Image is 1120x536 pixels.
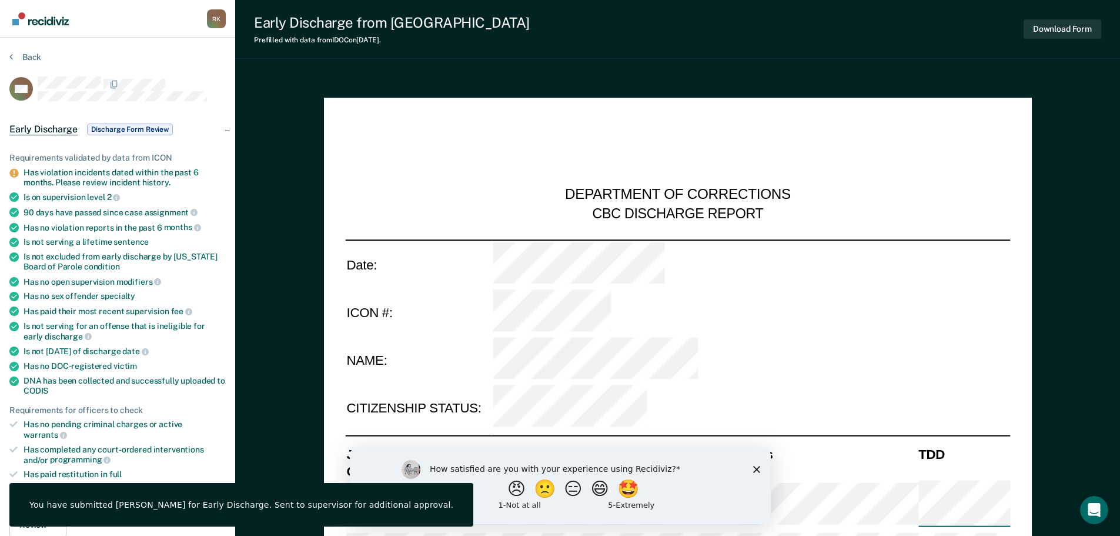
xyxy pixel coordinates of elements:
div: Has paid restitution in [24,470,226,480]
div: Is on supervision level [24,192,226,202]
div: Prefilled with data from IDOC on [DATE] . [254,36,530,44]
div: Requirements for officers to check [9,405,226,415]
th: TDD [917,445,1010,462]
span: fee [171,307,192,316]
div: CBC DISCHARGE REPORT [592,205,763,222]
span: Early Discharge [9,124,78,135]
span: programming [50,455,111,464]
iframe: Intercom live chat [1080,496,1108,524]
th: Jurisdiction [345,445,485,462]
span: date [122,347,148,356]
span: full [109,470,122,479]
span: discharge [45,332,92,341]
div: Has no DOC-registered [24,361,226,371]
td: ICON #: [345,288,492,337]
div: Early Discharge from [GEOGRAPHIC_DATA] [254,14,530,31]
span: modifiers [116,277,162,287]
td: NAME: [345,337,492,385]
span: Discharge Form Review [87,124,173,135]
div: Is not [DATE] of discharge [24,346,226,357]
span: CODIS [24,386,48,395]
img: Recidiviz [12,12,69,25]
div: Has completed any court-ordered interventions and/or [24,445,226,465]
span: victim [113,361,137,371]
span: months [164,222,201,232]
span: specialty [101,291,135,301]
span: assignment [145,208,198,217]
span: condition [84,262,120,271]
iframe: Survey by Kim from Recidiviz [350,448,771,524]
div: Is not excluded from early discharge by [US_STATE] Board of Parole [24,252,226,272]
button: Back [9,52,41,62]
div: You have submitted [PERSON_NAME] for Early Discharge. Sent to supervisor for additional approval. [29,500,453,510]
div: Has no open supervision [24,277,226,287]
div: Requirements validated by data from ICON [9,153,226,163]
div: DEPARTMENT OF CORRECTIONS [565,186,791,205]
span: 2 [107,192,121,202]
td: CITIZENSHIP STATUS: [345,385,492,433]
th: Cause Number [484,445,637,462]
button: Profile dropdown button [207,9,226,28]
th: Class [737,445,917,462]
div: Is not serving for an offense that is ineligible for early [24,321,226,341]
div: DNA has been collected and successfully uploaded to [24,376,226,396]
div: Is not serving a lifetime [24,237,226,247]
div: Has no pending criminal charges or active [24,420,226,440]
div: R K [207,9,226,28]
div: Has paid their most recent supervision [24,306,226,317]
button: Download Form [1024,19,1101,39]
span: sentence [113,237,149,247]
th: Offense Description [345,462,485,480]
div: Has no sex offender [24,291,226,301]
div: 90 days have passed since case [24,207,226,218]
th: Charge Count [638,445,738,462]
div: Has violation incidents dated within the past 6 months. Please review incident history. [24,168,226,188]
td: Date: [345,239,492,288]
span: warrants [24,430,67,440]
div: Has no violation reports in the past 6 [24,222,226,233]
